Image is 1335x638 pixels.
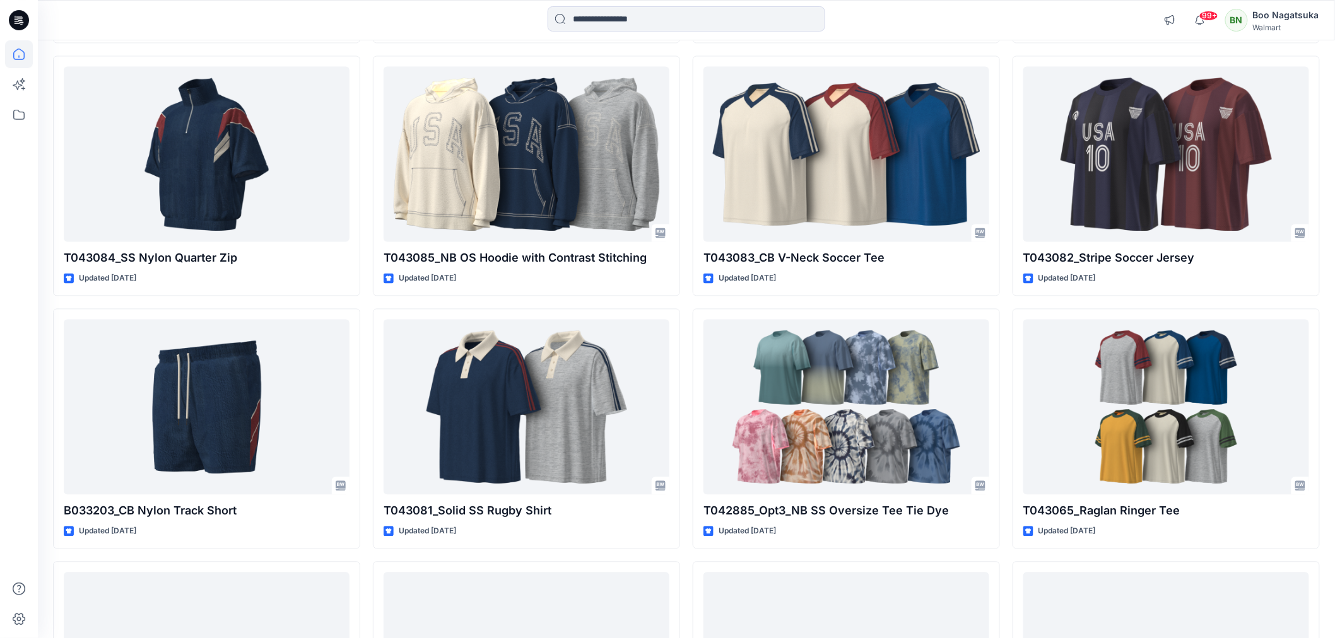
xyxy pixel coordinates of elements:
div: Boo Nagatsuka [1253,8,1319,23]
a: T043081_Solid SS Rugby Shirt [384,320,669,495]
span: 99+ [1199,11,1218,21]
p: T043082_Stripe Soccer Jersey [1023,250,1309,267]
p: T043065_Raglan Ringer Tee [1023,502,1309,520]
p: Updated [DATE] [79,272,136,286]
p: Updated [DATE] [1038,272,1096,286]
a: T043082_Stripe Soccer Jersey [1023,67,1309,242]
p: T043085_NB OS Hoodie with Contrast Stitching [384,250,669,267]
p: Updated [DATE] [79,525,136,538]
a: T042885_Opt3_NB SS Oversize Tee Tie Dye [703,320,989,495]
p: Updated [DATE] [399,525,456,538]
div: BN [1225,9,1248,32]
a: T043084_SS Nylon Quarter Zip [64,67,350,242]
a: T043083_CB V-Neck Soccer Tee [703,67,989,242]
p: T043081_Solid SS Rugby Shirt [384,502,669,520]
p: Updated [DATE] [719,525,776,538]
div: Walmart [1253,23,1319,32]
a: T043065_Raglan Ringer Tee [1023,320,1309,495]
p: T043083_CB V-Neck Soccer Tee [703,250,989,267]
p: T043084_SS Nylon Quarter Zip [64,250,350,267]
p: Updated [DATE] [399,272,456,286]
p: Updated [DATE] [1038,525,1096,538]
p: Updated [DATE] [719,272,776,286]
p: B033203_CB Nylon Track Short [64,502,350,520]
a: B033203_CB Nylon Track Short [64,320,350,495]
p: T042885_Opt3_NB SS Oversize Tee Tie Dye [703,502,989,520]
a: T043085_NB OS Hoodie with Contrast Stitching [384,67,669,242]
